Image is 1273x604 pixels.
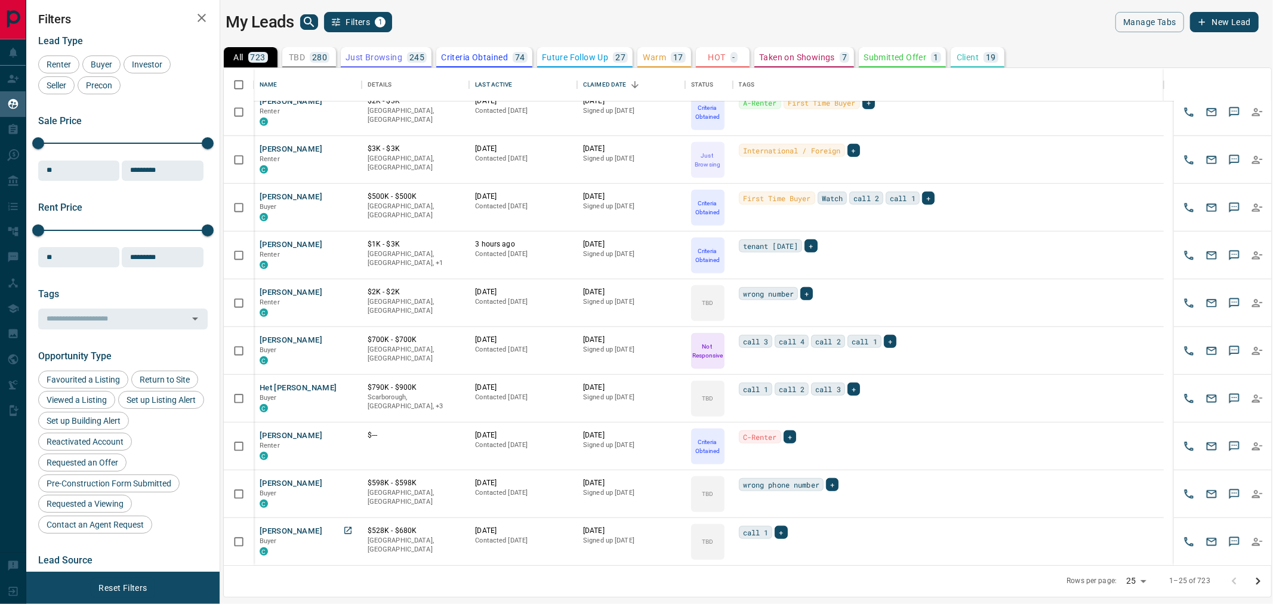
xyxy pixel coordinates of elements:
span: Rent Price [38,202,82,213]
p: Signed up [DATE] [583,345,679,355]
div: Claimed Date [577,68,685,101]
div: Last Active [475,68,512,101]
button: Reallocate [1248,199,1266,217]
p: TBD [702,537,713,546]
button: Email [1203,437,1220,455]
p: [DATE] [583,96,679,106]
svg: Call [1183,345,1195,357]
span: + [805,288,809,300]
div: Tags [739,68,755,101]
button: search button [300,14,318,30]
p: 280 [312,53,327,61]
button: Het [PERSON_NAME] [260,383,337,394]
button: SMS [1225,103,1243,121]
p: [DATE] [475,335,571,345]
div: Status [685,68,733,101]
div: condos.ca [260,261,268,269]
div: Requested a Viewing [38,495,132,513]
svg: Email [1206,440,1217,452]
span: Seller [42,81,70,90]
div: condos.ca [260,118,268,126]
button: Call [1180,390,1198,408]
span: Renter [260,155,280,163]
svg: Call [1183,536,1195,548]
span: + [926,192,930,204]
button: Open [187,310,204,327]
button: Reset Filters [91,578,155,598]
span: wrong phone number [743,479,819,491]
span: First Time Buyer [788,97,856,109]
div: + [862,96,875,109]
svg: Sms [1228,393,1240,405]
button: [PERSON_NAME] [260,478,322,489]
button: Reallocate [1248,151,1266,169]
p: [DATE] [583,335,679,345]
p: $528K - $680K [368,526,464,536]
span: call 1 [743,526,769,538]
svg: Call [1183,393,1195,405]
svg: Sms [1228,536,1240,548]
div: Pre-Construction Form Submitted [38,474,180,492]
svg: Call [1183,106,1195,118]
p: Signed up [DATE] [583,249,679,259]
p: [GEOGRAPHIC_DATA], [GEOGRAPHIC_DATA] [368,202,464,220]
p: [GEOGRAPHIC_DATA], [GEOGRAPHIC_DATA] [368,345,464,363]
p: Signed up [DATE] [583,393,679,402]
svg: Call [1183,488,1195,500]
p: TBD [702,394,713,403]
button: Reallocate [1248,342,1266,360]
span: Set up Listing Alert [122,395,200,405]
button: Reallocate [1248,294,1266,312]
svg: Call [1183,202,1195,214]
p: $700K - $700K [368,335,464,345]
button: Email [1203,390,1220,408]
p: [DATE] [583,287,679,297]
div: + [847,383,860,396]
div: Status [691,68,714,101]
div: Details [368,68,392,101]
span: First Time Buyer [743,192,811,204]
svg: Call [1183,440,1195,452]
p: TBD [702,489,713,498]
button: Email [1203,199,1220,217]
svg: Reallocate [1251,393,1263,405]
span: Opportunity Type [38,350,112,362]
p: [DATE] [583,239,679,249]
p: Contacted [DATE] [475,488,571,498]
button: SMS [1225,485,1243,503]
p: 1 [933,53,938,61]
svg: Reallocate [1251,488,1263,500]
button: SMS [1225,390,1243,408]
div: condos.ca [260,404,268,412]
div: + [884,335,896,348]
div: Contact an Agent Request [38,516,152,534]
p: [GEOGRAPHIC_DATA], [GEOGRAPHIC_DATA] [368,154,464,172]
p: 74 [515,53,525,61]
p: Contacted [DATE] [475,393,571,402]
span: call 1 [890,192,916,204]
svg: Sms [1228,106,1240,118]
span: Buyer [260,203,277,211]
p: 245 [409,53,424,61]
svg: Reallocate [1251,440,1263,452]
button: [PERSON_NAME] [260,430,322,442]
p: Contacted [DATE] [475,202,571,211]
div: + [775,526,787,539]
div: Seller [38,76,75,94]
span: + [852,383,856,395]
span: + [779,526,783,538]
svg: Reallocate [1251,202,1263,214]
button: Call [1180,103,1198,121]
p: Signed up [DATE] [583,202,679,211]
svg: Email [1206,488,1217,500]
span: call 3 [815,383,841,395]
span: Contact an Agent Request [42,520,148,529]
button: New Lead [1190,12,1259,32]
p: [GEOGRAPHIC_DATA], [GEOGRAPHIC_DATA] [368,536,464,554]
div: condos.ca [260,452,268,460]
div: Investor [124,56,171,73]
button: Filters1 [324,12,393,32]
button: Email [1203,151,1220,169]
button: [PERSON_NAME] [260,239,322,251]
button: SMS [1225,246,1243,264]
